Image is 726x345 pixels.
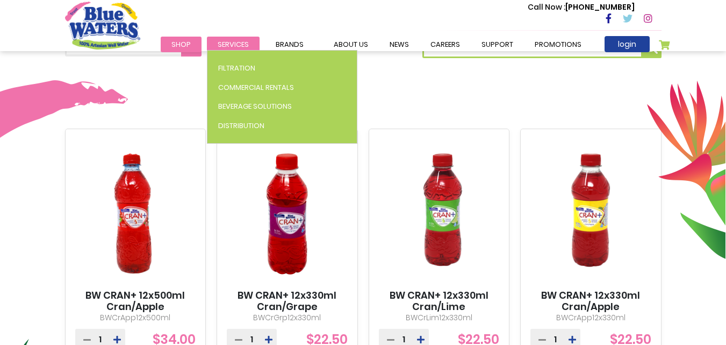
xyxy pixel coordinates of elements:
[379,138,500,290] img: BW CRAN+ 12x330ml Cran/Lime
[75,138,196,290] img: BW CRAN+ 12x500ml Cran/Apple
[227,138,348,290] img: BW CRAN+ 12x330ml Cran/Grape
[471,37,524,52] a: support
[605,36,650,52] a: login
[530,312,651,323] p: BWCrApp12x330ml
[528,2,565,12] span: Call Now :
[218,63,255,73] span: Filtration
[218,39,249,50] span: Services
[218,101,292,111] span: Beverage Solutions
[379,290,500,313] a: BW CRAN+ 12x330ml Cran/Lime
[276,39,304,50] span: Brands
[227,312,348,323] p: BWCrGrp12x330ml
[171,39,191,50] span: Shop
[75,290,196,313] a: BW CRAN+ 12x500ml Cran/Apple
[524,37,592,52] a: Promotions
[420,37,471,52] a: careers
[530,290,651,313] a: BW CRAN+ 12x330ml Cran/Apple
[323,37,379,52] a: about us
[65,2,140,49] a: store logo
[379,37,420,52] a: News
[218,82,294,93] span: Commercial Rentals
[528,2,635,13] p: [PHONE_NUMBER]
[530,138,651,290] img: BW CRAN+ 12x330ml Cran/Apple
[218,121,264,131] span: Distribution
[227,290,348,313] a: BW CRAN+ 12x330ml Cran/Grape
[75,312,196,323] p: BWCrApp12x500ml
[379,312,500,323] p: BWCrLim12x330ml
